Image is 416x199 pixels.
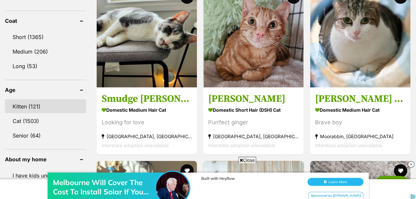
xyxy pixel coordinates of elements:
header: About my home [5,156,86,162]
a: Kitten (121) [5,99,86,113]
a: Long (53) [5,59,86,73]
span: Interstate adoption unavailable [102,142,169,148]
a: Smudge [PERSON_NAME] Domestic Medium Hair Cat Looking for love [GEOGRAPHIC_DATA], [GEOGRAPHIC_DAT... [97,88,197,155]
div: Brave boy [315,118,405,127]
div: Built with Heyflow [201,17,300,21]
a: [PERSON_NAME] Domestic Short Hair (DSH) Cat Purrfect ginger [GEOGRAPHIC_DATA], [GEOGRAPHIC_DATA] ... [203,88,303,155]
button: Learn More [307,19,363,26]
a: Cat (1503) [5,114,86,128]
header: Coat [5,18,86,24]
strong: Moorabbin, [GEOGRAPHIC_DATA] [315,132,405,141]
strong: Domestic Short Hair (DSH) Cat [208,105,299,115]
strong: Domestic Medium Hair Cat [315,105,405,115]
span: Interstate adoption unavailable [208,142,275,148]
div: Sponsored by [DOMAIN_NAME] [308,32,363,41]
a: Short (1365) [5,30,86,44]
h3: [PERSON_NAME] [PERSON_NAME] [315,93,405,105]
strong: [GEOGRAPHIC_DATA], [GEOGRAPHIC_DATA] [208,132,299,141]
div: Purrfect ginger [208,118,299,127]
span: Close [238,157,256,163]
h3: Smudge [PERSON_NAME] [102,93,192,105]
header: Age [5,87,86,93]
strong: Domestic Medium Hair Cat [102,105,192,115]
img: close_rtb.svg [408,161,414,168]
a: Senior (64) [5,129,86,142]
span: Interstate adoption unavailable [315,142,382,148]
a: Medium (206) [5,45,86,59]
div: Looking for love [102,118,192,127]
h3: [PERSON_NAME] [208,93,299,105]
img: Melbourne Will Cover The Cost To Install Solar If You Live In These Postcodes [156,12,189,45]
a: [PERSON_NAME] [PERSON_NAME] Domestic Medium Hair Cat Brave boy Moorabbin, [GEOGRAPHIC_DATA] Inter... [310,88,410,155]
div: Melbourne Will Cover The Cost To Install Solar If You Live In These Postcodes [53,19,159,37]
strong: [GEOGRAPHIC_DATA], [GEOGRAPHIC_DATA] [102,132,192,141]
